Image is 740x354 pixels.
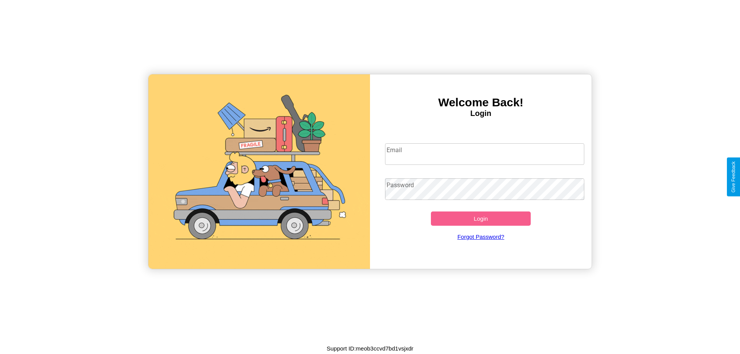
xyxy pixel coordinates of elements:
[370,96,592,109] h3: Welcome Back!
[431,211,531,226] button: Login
[326,343,413,354] p: Support ID: meob3ccvd7bd1vsjxdr
[148,74,370,269] img: gif
[731,161,736,193] div: Give Feedback
[370,109,592,118] h4: Login
[381,226,581,248] a: Forgot Password?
